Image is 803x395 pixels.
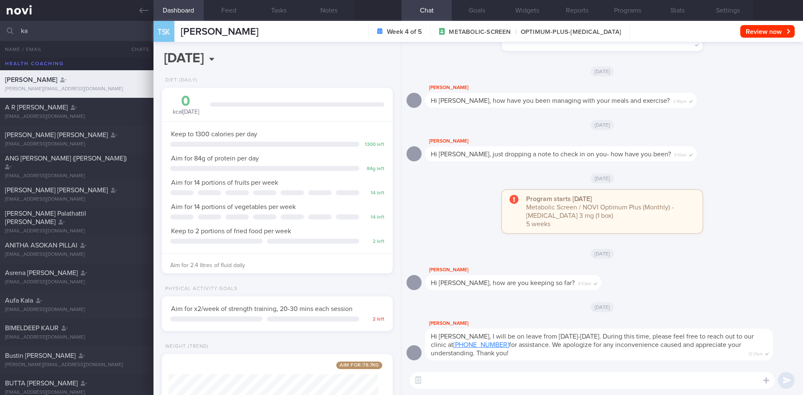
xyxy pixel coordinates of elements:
[5,270,78,276] span: Asrena [PERSON_NAME]
[171,155,259,162] span: Aim for 84g of protein per day
[5,210,86,225] span: [PERSON_NAME] Palathattil [PERSON_NAME]
[431,280,575,286] span: Hi [PERSON_NAME], how are you keeping so far?
[162,286,238,292] div: Physical Activity Goals
[526,196,592,202] strong: Program starts [DATE]
[591,66,614,76] span: [DATE]
[5,242,77,249] span: ANITHA ASOKAN PILLAI
[170,262,245,268] span: Aim for 2.4 litres of fluid daily
[5,380,78,387] span: BUTTA [PERSON_NAME]
[449,28,511,36] span: METABOLIC-SCREEN
[749,349,763,357] span: 12:21pm
[5,252,148,258] div: [EMAIL_ADDRESS][DOMAIN_NAME]
[5,352,76,359] span: Bustin [PERSON_NAME]
[431,151,671,158] span: Hi [PERSON_NAME], just dropping a note to check in on you- how have you been?
[5,325,59,331] span: BIMELDEEP KAUR
[591,249,614,259] span: [DATE]
[674,150,687,158] span: 9:10am
[5,86,148,92] div: [PERSON_NAME][EMAIL_ADDRESS][DOMAIN_NAME]
[5,196,148,203] div: [EMAIL_ADDRESS][DOMAIN_NAME]
[336,362,382,369] span: Aim for: 78.7 kg
[171,179,278,186] span: Aim for 14 portions of fruits per week
[5,76,57,83] span: [PERSON_NAME]
[526,204,674,219] span: Metabolic Screen / NOVI Optimum Plus (Monthly) - [MEDICAL_DATA] 3 mg (1 box)
[363,239,384,245] div: 2 left
[363,214,384,221] div: 14 left
[431,333,754,357] span: Hi [PERSON_NAME], I will be on leave from [DATE]-[DATE]. During this time, please feel free to re...
[171,131,257,138] span: Keep to 1300 calories per day
[453,341,509,348] a: [PHONE_NUMBER]
[120,41,153,58] button: Chats
[591,302,614,312] span: [DATE]
[425,83,722,93] div: [PERSON_NAME]
[363,142,384,148] div: 1300 left
[170,94,202,116] div: kcal [DATE]
[740,25,795,38] button: Review now
[171,228,291,234] span: Keep to 2 portions of fried food per week
[5,228,148,234] div: [EMAIL_ADDRESS][DOMAIN_NAME]
[591,173,614,183] span: [DATE]
[578,279,591,287] span: 8:53am
[5,104,68,111] span: A R [PERSON_NAME]
[5,132,108,138] span: [PERSON_NAME] [PERSON_NAME]
[151,16,176,48] div: TSK
[5,279,148,285] div: [EMAIL_ADDRESS][DOMAIN_NAME]
[673,97,687,104] span: 2:49pm
[5,114,148,120] div: [EMAIL_ADDRESS][DOMAIN_NAME]
[591,120,614,130] span: [DATE]
[170,94,202,109] div: 0
[387,28,422,36] strong: Week 4 of 5
[425,265,627,275] div: [PERSON_NAME]
[5,187,108,194] span: [PERSON_NAME] [PERSON_NAME]
[363,190,384,196] div: 14 left
[425,136,722,146] div: [PERSON_NAME]
[162,344,209,350] div: Weight (Trend)
[171,204,296,210] span: Aim for 14 portions of vegetables per week
[171,306,353,312] span: Aim for x2/week of strength training, 20-30 mins each session
[363,316,384,323] div: 2 left
[5,362,148,368] div: [PERSON_NAME][EMAIL_ADDRESS][DOMAIN_NAME]
[162,77,197,84] div: Diet (Daily)
[5,334,148,341] div: [EMAIL_ADDRESS][DOMAIN_NAME]
[431,97,670,104] span: Hi [PERSON_NAME], how have you been managing with your meals and exercise?
[425,319,798,329] div: [PERSON_NAME]
[5,173,148,179] div: [EMAIL_ADDRESS][DOMAIN_NAME]
[526,221,550,227] span: 5 weeks
[5,141,148,148] div: [EMAIL_ADDRESS][DOMAIN_NAME]
[181,27,258,37] span: [PERSON_NAME]
[363,166,384,172] div: 84 g left
[511,28,621,36] span: OPTIMUM-PLUS-[MEDICAL_DATA]
[5,307,148,313] div: [EMAIL_ADDRESS][DOMAIN_NAME]
[5,297,33,304] span: Aufa Kala
[5,155,127,162] span: ANG [PERSON_NAME] ([PERSON_NAME])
